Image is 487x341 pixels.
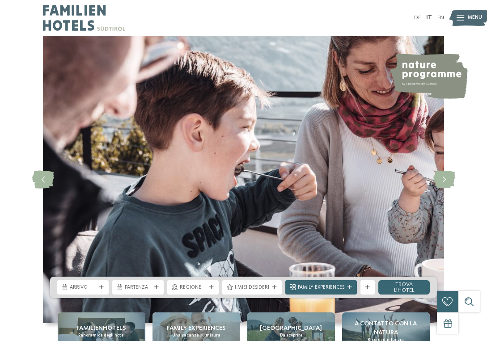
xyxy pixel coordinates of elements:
[437,15,444,21] a: EN
[43,36,444,323] img: Family hotel Alto Adige: the happy family places!
[70,284,96,291] span: Arrivo
[426,15,432,21] a: IT
[180,284,206,291] span: Regione
[260,324,322,333] span: [GEOGRAPHIC_DATA]
[76,324,126,333] span: Familienhotels
[298,284,344,291] span: Family Experiences
[389,54,468,99] img: nature programme by Familienhotels Südtirol
[172,333,220,338] span: Una vacanza su misura
[235,284,269,291] span: I miei desideri
[78,333,125,338] span: Panoramica degli hotel
[468,14,482,21] span: Menu
[125,284,151,291] span: Partenza
[346,319,426,337] span: A contatto con la natura
[167,324,226,333] span: Family experiences
[414,15,421,21] a: DE
[378,280,430,295] a: trova l’hotel
[280,333,302,338] span: Da scoprire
